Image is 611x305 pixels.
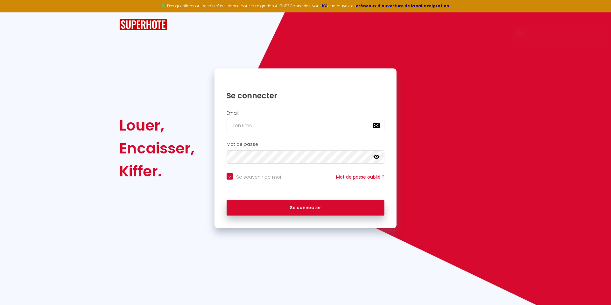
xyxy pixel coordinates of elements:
[119,114,194,137] div: Louer,
[356,3,449,9] a: créneaux d'ouverture de la salle migration
[528,31,600,37] div: Something went wrong!
[227,119,384,132] input: Ton Email
[336,174,384,180] a: Mot de passe oublié ?
[119,19,167,31] img: SuperHote logo
[227,110,384,116] h2: Email
[119,137,194,160] div: Encaisser,
[227,142,384,147] h2: Mot de passe
[227,91,384,101] h1: Se connecter
[227,200,384,216] button: Se connecter
[322,3,327,9] a: ICI
[119,160,194,183] div: Kiffer.
[5,3,24,22] button: Ouvrir le widget de chat LiveChat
